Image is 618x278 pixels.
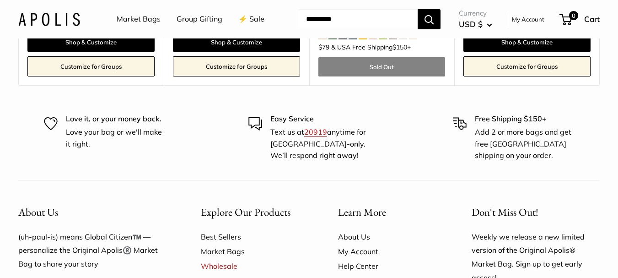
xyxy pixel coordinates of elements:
[173,33,300,52] a: Shop & Customize
[270,113,370,125] p: Easy Service
[392,43,407,51] span: $150
[299,9,418,29] input: Search...
[338,229,440,244] a: About Us
[318,43,329,51] span: $79
[463,33,591,52] a: Shop & Customize
[18,205,58,219] span: About Us
[201,229,306,244] a: Best Sellers
[177,12,222,26] a: Group Gifting
[512,14,544,25] a: My Account
[475,126,574,162] p: Add 2 or more bags and get free [GEOGRAPHIC_DATA] shipping on your order.
[304,127,327,136] a: 20919
[472,203,600,221] p: Don't Miss Out!
[338,205,386,219] span: Learn More
[27,56,155,76] a: Customize for Groups
[338,203,440,221] button: Learn More
[238,12,264,26] a: ⚡️ Sale
[331,44,411,50] span: & USA Free Shipping +
[270,126,370,162] p: Text us at anytime for [GEOGRAPHIC_DATA]-only. We’ll respond right away!
[463,56,591,76] a: Customize for Groups
[201,205,290,219] span: Explore Our Products
[459,17,492,32] button: USD $
[201,259,306,273] a: Wholesale
[201,244,306,259] a: Market Bags
[18,203,169,221] button: About Us
[475,113,574,125] p: Free Shipping $150+
[66,126,165,150] p: Love your bag or we'll make it right.
[117,12,161,26] a: Market Bags
[173,56,300,76] a: Customize for Groups
[338,244,440,259] a: My Account
[18,230,169,272] p: (uh-paul-is) means Global Citizen™️ — personalize the Original Apolis®️ Market Bag to share your ...
[18,12,80,26] img: Apolis
[27,33,155,52] a: Shop & Customize
[459,7,492,20] span: Currency
[338,259,440,273] a: Help Center
[584,14,600,24] span: Cart
[66,113,165,125] p: Love it, or your money back.
[459,19,483,29] span: USD $
[201,203,306,221] button: Explore Our Products
[560,12,600,27] a: 0 Cart
[569,11,578,20] span: 0
[418,9,441,29] button: Search
[318,57,446,76] a: Sold Out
